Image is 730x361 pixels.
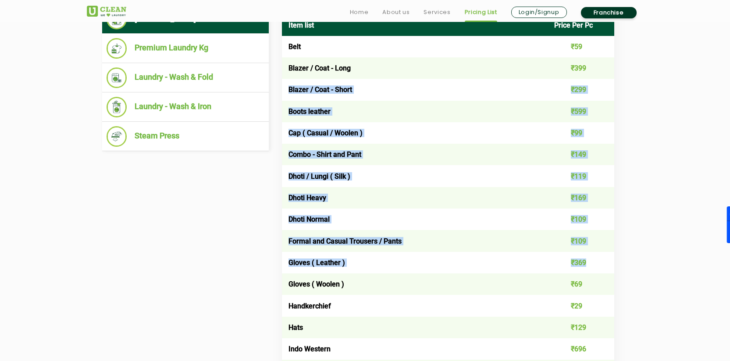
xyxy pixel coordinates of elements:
a: Login/Signup [511,7,567,18]
img: Premium Laundry Kg [107,38,127,59]
td: Handkerchief [282,295,548,316]
td: Hats [282,317,548,338]
td: ₹119 [548,165,614,187]
td: Belt [282,36,548,57]
a: Home [350,7,369,18]
td: ₹149 [548,144,614,165]
td: Blazer / Coat - Short [282,79,548,100]
td: Formal and Casual Trousers / Pants [282,230,548,251]
th: Price Per Pc [548,14,614,36]
img: Laundry - Wash & Fold [107,67,127,88]
td: Blazer / Coat - Long [282,57,548,79]
td: Indo Western [282,338,548,360]
td: ₹109 [548,209,614,230]
li: Steam Press [107,126,264,147]
li: Laundry - Wash & Fold [107,67,264,88]
td: Dhoti Heavy [282,187,548,209]
td: Gloves ( Woolen ) [282,273,548,295]
td: ₹399 [548,57,614,79]
td: ₹69 [548,273,614,295]
td: Cap ( Casual / Woolen ) [282,122,548,144]
li: Laundry - Wash & Iron [107,97,264,117]
li: Premium Laundry Kg [107,38,264,59]
td: Dhoti Normal [282,209,548,230]
td: ₹99 [548,122,614,144]
td: ₹59 [548,36,614,57]
td: Gloves ( Leather ) [282,252,548,273]
td: ₹129 [548,317,614,338]
img: Steam Press [107,126,127,147]
a: Services [424,7,450,18]
a: Pricing List [465,7,497,18]
a: About us [382,7,410,18]
img: UClean Laundry and Dry Cleaning [87,6,126,17]
td: Combo - Shirt and Pant [282,144,548,165]
td: ₹599 [548,101,614,122]
td: ₹299 [548,79,614,100]
th: Item list [282,14,548,36]
td: ₹109 [548,230,614,251]
td: ₹169 [548,187,614,209]
a: Franchise [581,7,637,18]
td: ₹369 [548,252,614,273]
td: Boots leather [282,101,548,122]
td: Dhoti / Lungi ( Silk ) [282,165,548,187]
td: ₹696 [548,338,614,360]
img: Laundry - Wash & Iron [107,97,127,117]
td: ₹29 [548,295,614,316]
